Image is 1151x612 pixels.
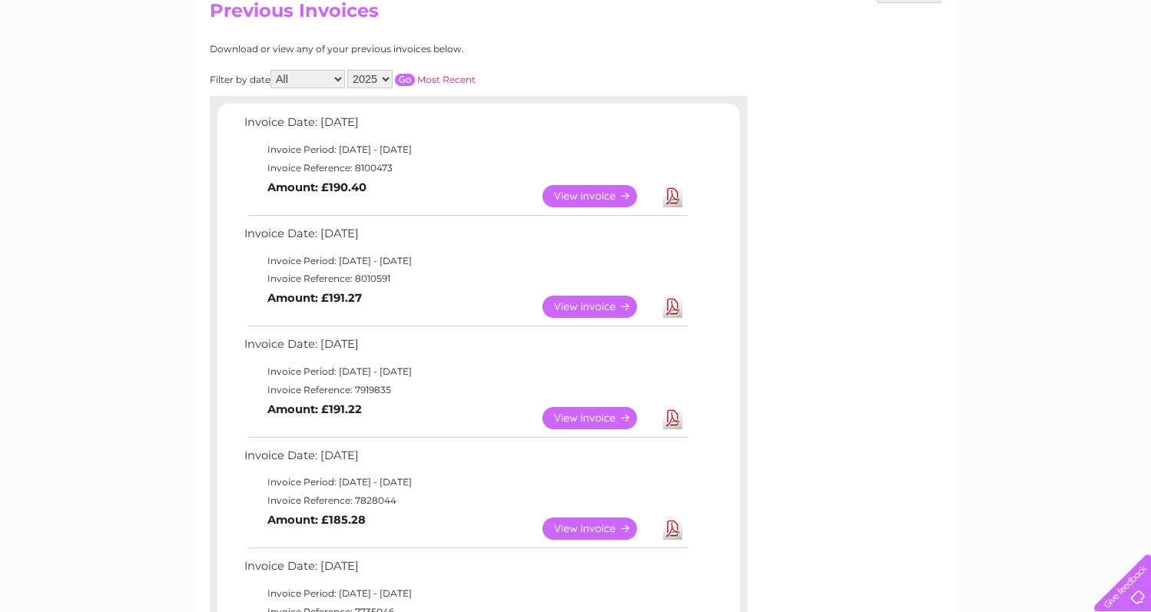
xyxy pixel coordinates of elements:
[1017,65,1040,77] a: Blog
[919,65,953,77] a: Energy
[663,407,682,429] a: Download
[417,74,476,85] a: Most Recent
[240,445,690,474] td: Invoice Date: [DATE]
[240,112,690,141] td: Invoice Date: [DATE]
[267,291,362,305] b: Amount: £191.27
[663,296,682,318] a: Download
[240,556,690,584] td: Invoice Date: [DATE]
[240,473,690,491] td: Invoice Period: [DATE] - [DATE]
[542,407,655,429] a: View
[861,8,967,27] a: 0333 014 3131
[240,141,690,159] td: Invoice Period: [DATE] - [DATE]
[881,65,910,77] a: Water
[240,334,690,362] td: Invoice Date: [DATE]
[267,180,367,194] b: Amount: £190.40
[240,252,690,270] td: Invoice Period: [DATE] - [DATE]
[542,518,655,540] a: View
[240,491,690,510] td: Invoice Reference: 7828044
[210,70,613,88] div: Filter by date
[214,8,940,74] div: Clear Business is a trading name of Verastar Limited (registered in [GEOGRAPHIC_DATA] No. 3667643...
[240,584,690,603] td: Invoice Period: [DATE] - [DATE]
[240,270,690,288] td: Invoice Reference: 8010591
[267,513,366,527] b: Amount: £185.28
[240,362,690,381] td: Invoice Period: [DATE] - [DATE]
[240,223,690,252] td: Invoice Date: [DATE]
[663,185,682,207] a: Download
[1100,65,1136,77] a: Log out
[1049,65,1086,77] a: Contact
[210,44,613,55] div: Download or view any of your previous invoices below.
[240,381,690,399] td: Invoice Reference: 7919835
[663,518,682,540] a: Download
[542,185,655,207] a: View
[267,402,362,416] b: Amount: £191.22
[962,65,1008,77] a: Telecoms
[542,296,655,318] a: View
[240,159,690,177] td: Invoice Reference: 8100473
[40,40,118,87] img: logo.png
